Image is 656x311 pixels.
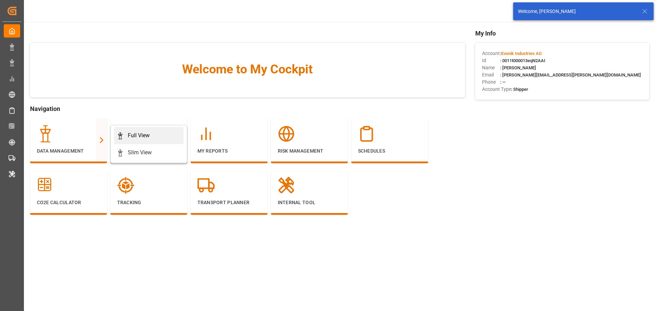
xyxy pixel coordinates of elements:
span: Email [482,71,500,79]
div: Welcome, [PERSON_NAME] [518,8,635,15]
span: Navigation [30,104,465,113]
a: Full View [114,127,183,144]
p: Schedules [358,147,421,155]
p: Data Management [37,147,100,155]
p: Transport Planner [197,199,261,206]
div: Slim View [128,149,152,157]
span: Id [482,57,500,64]
span: Account [482,50,500,57]
span: Welcome to My Cockpit [44,60,451,79]
div: Full View [128,131,150,140]
p: CO2e Calculator [37,199,100,206]
p: My Reports [197,147,261,155]
span: : Shipper [511,87,528,92]
p: Risk Management [278,147,341,155]
span: My Info [475,29,649,38]
span: : [PERSON_NAME] [500,65,536,70]
a: Slim View [114,144,183,161]
span: : 0011t000013eqN2AAI [500,58,545,63]
span: Evonik Industries AG [501,51,542,56]
p: Tracking [117,199,180,206]
p: Internal Tool [278,199,341,206]
span: : [500,51,542,56]
span: Account Type [482,86,511,93]
span: Phone [482,79,500,86]
span: : [PERSON_NAME][EMAIL_ADDRESS][PERSON_NAME][DOMAIN_NAME] [500,72,641,77]
span: Name [482,64,500,71]
span: : — [500,80,506,85]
